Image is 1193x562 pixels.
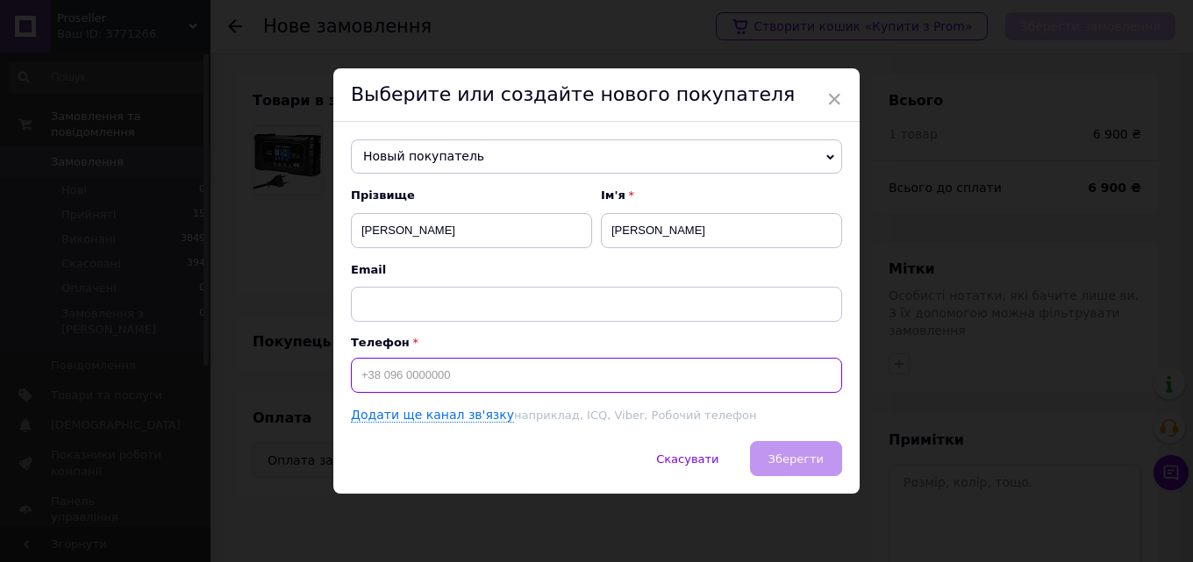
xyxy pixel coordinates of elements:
input: +38 096 0000000 [351,358,842,393]
span: наприклад, ICQ, Viber, Робочий телефон [514,409,756,422]
span: × [826,84,842,114]
button: Скасувати [638,441,737,476]
input: Наприклад: Іванов [351,213,592,248]
span: Скасувати [656,452,718,466]
div: Выберите или создайте нового покупателя [333,68,860,122]
a: Додати ще канал зв'язку [351,408,514,423]
span: Ім'я [601,188,842,203]
span: Email [351,262,842,278]
span: Прізвище [351,188,592,203]
p: Телефон [351,336,842,349]
span: Новый покупатель [351,139,842,174]
input: Наприклад: Іван [601,213,842,248]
